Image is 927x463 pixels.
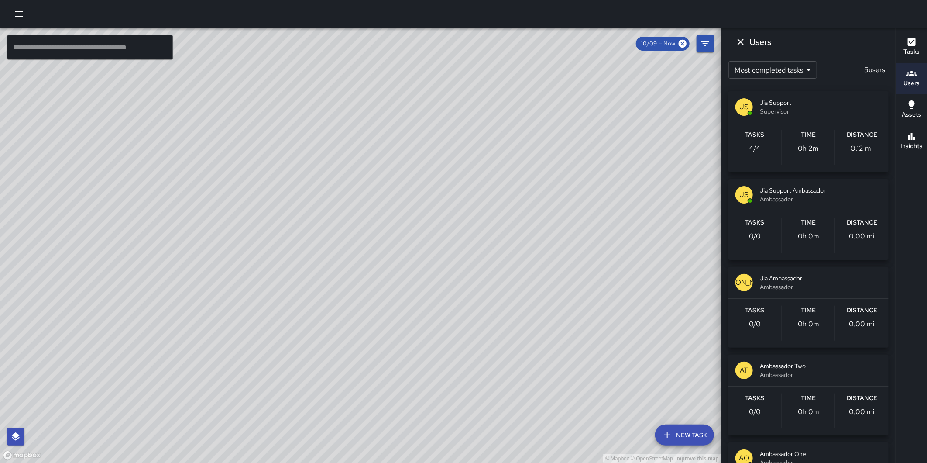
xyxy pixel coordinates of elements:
[760,195,882,204] span: Ambassador
[760,98,882,107] span: Jia Support
[655,425,714,446] button: New Task
[896,126,927,157] button: Insights
[745,218,765,228] h6: Tasks
[749,319,761,329] p: 0 / 0
[749,35,771,49] h6: Users
[896,63,927,94] button: Users
[749,231,761,242] p: 0 / 0
[745,130,765,140] h6: Tasks
[798,143,819,154] p: 0h 2m
[847,218,877,228] h6: Distance
[896,94,927,126] button: Assets
[847,130,877,140] h6: Distance
[728,179,889,260] button: JSJia Support AmbassadorAmbassadorTasks0/0Time0h 0mDistance0.00 mi
[847,306,877,315] h6: Distance
[851,143,873,154] p: 0.12 mi
[749,143,761,154] p: 4 / 4
[745,394,765,403] h6: Tasks
[760,449,882,458] span: Ambassador One
[798,319,819,329] p: 0h 0m
[902,110,921,120] h6: Assets
[903,47,920,57] h6: Tasks
[849,407,875,417] p: 0.00 mi
[847,394,877,403] h6: Distance
[801,130,816,140] h6: Time
[900,142,923,151] h6: Insights
[798,407,819,417] p: 0h 0m
[728,267,889,348] button: [PERSON_NAME]Jia AmbassadorAmbassadorTasks0/0Time0h 0mDistance0.00 mi
[728,91,889,172] button: JSJia SupportSupervisorTasks4/4Time0h 2mDistance0.12 mi
[760,107,882,116] span: Supervisor
[740,365,748,376] p: AT
[740,102,748,112] p: JS
[745,306,765,315] h6: Tasks
[760,283,882,291] span: Ambassador
[798,231,819,242] p: 0h 0m
[728,355,889,435] button: ATAmbassador TwoAmbassadorTasks0/0Time0h 0mDistance0.00 mi
[732,33,749,51] button: Dismiss
[801,394,816,403] h6: Time
[801,306,816,315] h6: Time
[861,65,889,75] p: 5 users
[636,37,690,51] div: 10/09 — Now
[896,31,927,63] button: Tasks
[728,61,817,79] div: Most completed tasks
[849,231,875,242] p: 0.00 mi
[903,79,920,88] h6: Users
[760,186,882,195] span: Jia Support Ambassador
[760,362,882,370] span: Ambassador Two
[749,407,761,417] p: 0 / 0
[849,319,875,329] p: 0.00 mi
[760,274,882,283] span: Jia Ambassador
[760,370,882,379] span: Ambassador
[716,277,773,288] p: [PERSON_NAME]
[697,35,714,52] button: Filters
[636,39,680,48] span: 10/09 — Now
[801,218,816,228] h6: Time
[740,190,748,200] p: JS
